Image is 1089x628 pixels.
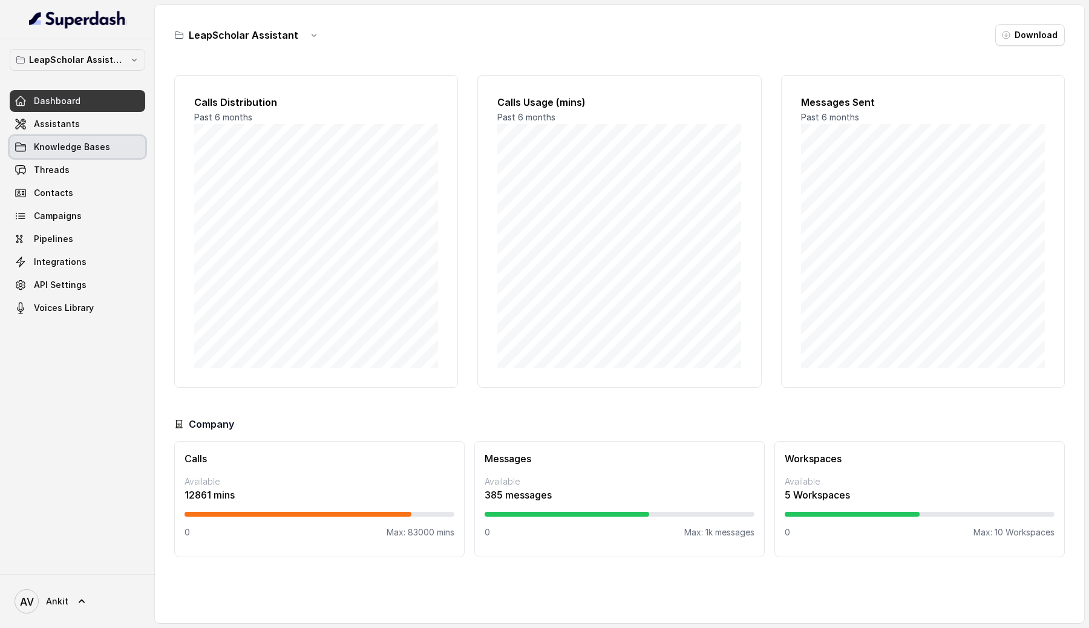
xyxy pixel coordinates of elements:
span: Knowledge Bases [34,141,110,153]
h2: Messages Sent [801,95,1045,110]
p: Max: 10 Workspaces [973,526,1055,538]
button: Download [995,24,1065,46]
button: LeapScholar Assistant [10,49,145,71]
span: Integrations [34,256,87,268]
a: Pipelines [10,228,145,250]
p: Max: 83000 mins [387,526,454,538]
a: Threads [10,159,145,181]
h2: Calls Distribution [194,95,438,110]
span: Past 6 months [194,112,252,122]
a: Dashboard [10,90,145,112]
img: light.svg [29,10,126,29]
span: Assistants [34,118,80,130]
span: API Settings [34,279,87,291]
h3: Messages [485,451,754,466]
p: LeapScholar Assistant [29,53,126,67]
h3: LeapScholar Assistant [189,28,298,42]
a: Contacts [10,182,145,204]
a: Voices Library [10,297,145,319]
p: 0 [185,526,190,538]
p: 5 Workspaces [785,488,1055,502]
span: Past 6 months [801,112,859,122]
p: Max: 1k messages [684,526,754,538]
h2: Calls Usage (mins) [497,95,741,110]
a: Knowledge Bases [10,136,145,158]
a: Assistants [10,113,145,135]
a: Campaigns [10,205,145,227]
span: Ankit [46,595,68,607]
span: Voices Library [34,302,94,314]
a: Ankit [10,584,145,618]
p: Available [485,476,754,488]
text: AV [20,595,34,608]
h3: Workspaces [785,451,1055,466]
span: Pipelines [34,233,73,245]
a: API Settings [10,274,145,296]
h3: Company [189,417,234,431]
h3: Calls [185,451,454,466]
span: Past 6 months [497,112,555,122]
p: 0 [485,526,490,538]
p: 12861 mins [185,488,454,502]
p: Available [185,476,454,488]
span: Threads [34,164,70,176]
a: Integrations [10,251,145,273]
p: Available [785,476,1055,488]
span: Contacts [34,187,73,199]
span: Dashboard [34,95,80,107]
p: 385 messages [485,488,754,502]
p: 0 [785,526,790,538]
span: Campaigns [34,210,82,222]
